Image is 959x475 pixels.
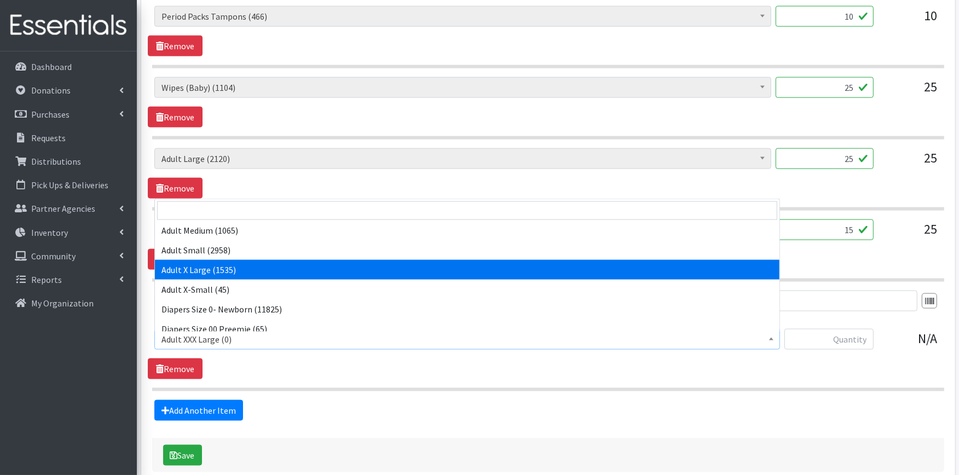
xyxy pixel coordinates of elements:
li: Adult Small (2958) [155,240,779,260]
p: Inventory [31,227,68,238]
a: Remove [148,178,203,199]
span: Wipes (Baby) (1104) [161,80,764,95]
div: 25 [882,77,937,107]
button: Save [163,445,202,466]
a: My Organization [4,292,132,314]
a: Pick Ups & Deliveries [4,174,132,196]
li: Diapers Size 00 Preemie (65) [155,319,779,339]
a: Purchases [4,103,132,125]
span: Adult XXX Large (0) [161,332,773,347]
p: Pick Ups & Deliveries [31,179,108,190]
input: Quantity [784,329,874,350]
a: Distributions [4,150,132,172]
p: Requests [31,132,66,143]
a: Remove [148,36,203,56]
li: Diapers Size 0- Newborn (11825) [155,299,779,319]
div: N/A [882,329,937,358]
p: Distributions [31,156,81,167]
li: Adult X Large (1535) [155,260,779,280]
span: Period Packs Tampons (466) [161,9,764,24]
p: Purchases [31,109,70,120]
li: Adult Medium (1065) [155,221,779,240]
input: Quantity [776,77,874,98]
p: Donations [31,85,71,96]
p: Dashboard [31,61,72,72]
p: Partner Agencies [31,203,95,214]
a: Inventory [4,222,132,244]
a: Reports [4,269,132,291]
a: Community [4,245,132,267]
p: Community [31,251,76,262]
input: Quantity [776,148,874,169]
div: 25 [882,219,937,249]
span: Wipes (Baby) (1104) [154,77,771,98]
span: Adult Large (2120) [154,148,771,169]
span: Adult XXX Large (0) [154,329,780,350]
input: Quantity [776,219,874,240]
a: Remove [148,107,203,128]
p: My Organization [31,298,94,309]
a: Partner Agencies [4,198,132,219]
img: HumanEssentials [4,7,132,44]
li: Adult X-Small (45) [155,280,779,299]
a: Donations [4,79,132,101]
a: Requests [4,127,132,149]
a: Remove [148,358,203,379]
div: 10 [882,6,937,36]
a: Dashboard [4,56,132,78]
a: Remove [148,249,203,270]
p: Reports [31,274,62,285]
input: Quantity [776,6,874,27]
span: Period Packs Tampons (466) [154,6,771,27]
span: Adult Large (2120) [161,151,764,166]
a: Add Another Item [154,400,243,421]
div: 25 [882,148,937,178]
